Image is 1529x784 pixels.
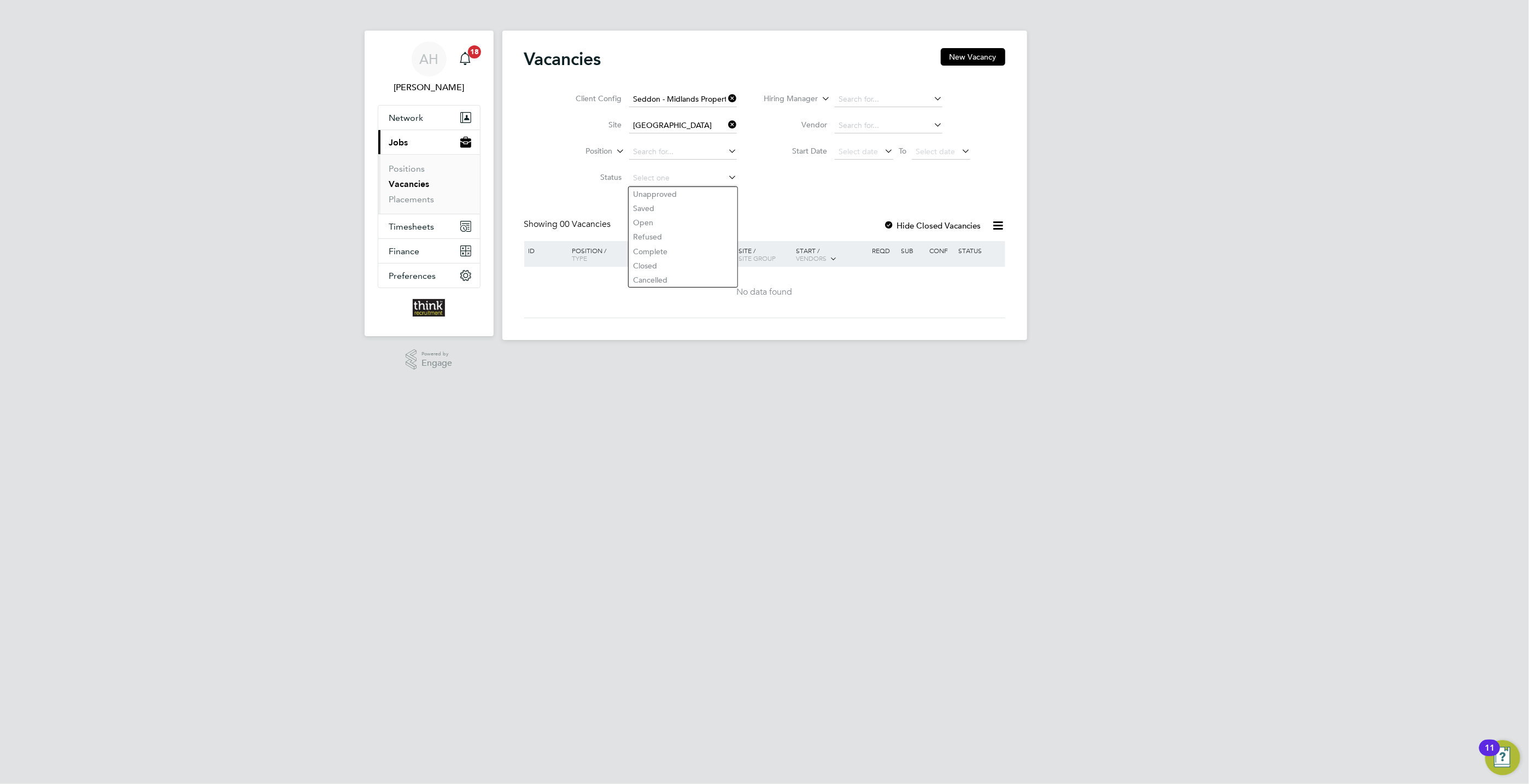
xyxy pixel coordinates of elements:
span: 18 [468,45,481,58]
div: Reqd [870,241,898,260]
a: Positions [389,163,425,174]
input: Select one [629,171,737,186]
span: Powered by [421,349,452,359]
div: Position / [564,241,640,267]
input: Search for... [835,92,942,107]
label: Position [549,146,612,157]
span: Andy Harvey [378,81,481,94]
span: Timesheets [389,221,435,232]
span: Vendors [796,254,827,262]
label: Hiring Manager [755,93,818,104]
div: Start / [793,241,870,268]
input: Search for... [629,144,737,160]
li: Closed [629,259,737,273]
span: Type [572,254,587,262]
div: Status [956,241,1003,260]
div: Site / [736,241,793,267]
div: Conf [927,241,956,260]
div: ID [526,241,564,260]
a: Go to home page [378,299,481,317]
nav: Main navigation [365,31,494,336]
li: Unapproved [629,187,737,201]
a: 18 [454,42,476,77]
a: Vacancies [389,179,430,189]
div: 11 [1485,748,1495,762]
button: Finance [378,239,480,263]
span: Jobs [389,137,408,148]
div: Showing [524,219,613,230]
button: Network [378,106,480,130]
input: Search for... [835,118,942,133]
input: Search for... [629,118,737,133]
button: Timesheets [378,214,480,238]
span: Select date [916,147,955,156]
span: Preferences [389,271,436,281]
div: No data found [526,286,1004,298]
button: Open Resource Center, 11 new notifications [1485,740,1520,775]
img: thinkrecruitment-logo-retina.png [413,299,446,317]
li: Cancelled [629,273,737,287]
span: To [895,144,910,158]
span: AH [419,52,438,66]
input: Search for... [629,92,737,107]
label: Vendor [764,120,827,130]
span: Finance [389,246,420,256]
a: Placements [389,194,435,204]
button: Jobs [378,130,480,154]
span: 00 Vacancies [560,219,611,230]
h2: Vacancies [524,48,601,70]
li: Open [629,215,737,230]
button: New Vacancy [941,48,1005,66]
span: Select date [839,147,878,156]
span: Engage [421,359,452,368]
button: Preferences [378,264,480,288]
a: Powered byEngage [406,349,452,370]
span: Network [389,113,424,123]
label: Client Config [559,93,622,103]
label: Hide Closed Vacancies [884,220,981,231]
li: Refused [629,230,737,244]
a: AH[PERSON_NAME] [378,42,481,94]
li: Saved [629,201,737,215]
label: Site [559,120,622,130]
label: Start Date [764,146,827,156]
span: Site Group [739,254,776,262]
label: Status [559,172,622,182]
div: Jobs [378,154,480,214]
li: Complete [629,244,737,259]
div: Sub [898,241,927,260]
